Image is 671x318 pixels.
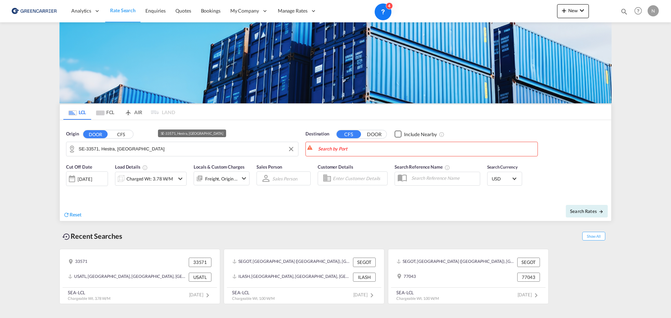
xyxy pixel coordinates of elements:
div: Recent Searches [59,228,125,244]
button: CFS [109,130,133,138]
span: Manage Rates [278,7,308,14]
span: Locals & Custom Charges [194,164,245,170]
div: Help [632,5,648,17]
input: Search Reference Name [408,173,480,183]
recent-search-card: SEGOT, [GEOGRAPHIC_DATA] ([GEOGRAPHIC_DATA]), [GEOGRAPHIC_DATA], [GEOGRAPHIC_DATA], [GEOGRAPHIC_D... [224,249,384,304]
md-icon: icon-airplane [124,108,132,113]
button: Clear Input [286,144,296,154]
span: New [560,8,586,13]
md-select: Select Currency: $ USDUnited States Dollar [491,173,518,184]
md-icon: icon-chevron-right [203,291,212,299]
recent-search-card: 33571 33571USATL, [GEOGRAPHIC_DATA], [GEOGRAPHIC_DATA], [GEOGRAPHIC_DATA], [GEOGRAPHIC_DATA], [GE... [59,249,220,304]
input: Search by Port [318,144,534,154]
md-icon: icon-arrow-right [599,209,604,214]
md-icon: Chargeable Weight [142,165,148,170]
div: Freight Origin Destinationicon-chevron-down [194,171,250,185]
input: Enter Customer Details [333,173,385,184]
span: Rate Search [110,7,136,13]
span: Destination [305,131,329,138]
div: N [648,5,659,16]
span: Search Reference Name [395,164,450,170]
md-icon: icon-chevron-down [578,6,586,15]
div: Origin DOOR CFS SE-33571, Hestra, JönköpingDestination CFS DOORCheckbox No Ink Unchecked: Ignores... [60,120,611,221]
img: 609dfd708afe11efa14177256b0082fb.png [10,3,58,19]
md-icon: icon-chevron-down [176,175,185,183]
md-icon: icon-chevron-right [368,291,376,299]
md-icon: icon-backup-restore [62,232,71,241]
span: USD [492,176,511,182]
span: Load Details [115,164,148,170]
md-icon: icon-chevron-down [240,174,248,183]
md-icon: icon-magnify [620,8,628,15]
div: icon-magnify [620,8,628,18]
span: Search Currency [487,164,518,170]
md-icon: icon-plus 400-fg [560,6,568,15]
div: Include Nearby [404,131,437,138]
div: 33571 [189,258,211,267]
md-icon: Unchecked: Ignores neighbouring ports when fetching rates.Checked : Includes neighbouring ports w... [439,132,445,137]
md-tab-item: FCL [91,104,119,120]
div: ILASH, Ashdod, Israel, Levante, Middle East [232,273,351,282]
button: DOOR [362,130,387,138]
button: Search Ratesicon-arrow-right [566,205,608,217]
span: [DATE] [518,292,540,297]
div: SEA-LCL [232,289,275,296]
div: Charged Wt: 3.78 W/Micon-chevron-down [115,172,187,186]
div: 77043 [397,273,416,282]
div: USATL [189,273,211,282]
div: SE-33571, Hestra, [GEOGRAPHIC_DATA] [161,130,224,137]
button: icon-plus 400-fgNewicon-chevron-down [557,4,589,18]
div: SEA-LCL [68,289,110,296]
span: My Company [230,7,259,14]
span: Customer Details [318,164,353,170]
div: SEGOT, Gothenburg (Goteborg), Sweden, Northern Europe, Europe [232,258,351,267]
md-icon: icon-chevron-right [532,291,540,299]
span: Cut Off Date [66,164,92,170]
span: Search Rates [570,208,604,214]
span: [DATE] [353,292,376,297]
div: icon-refreshReset [63,211,81,219]
span: Origin [66,131,79,138]
div: SEGOT, Gothenburg (Goteborg), Sweden, Northern Europe, Europe [397,258,515,267]
span: Bookings [201,8,221,14]
span: Help [632,5,644,17]
div: SEGOT [353,258,376,267]
div: USATL, Atlanta, GA, United States, North America, Americas [68,273,187,282]
md-tab-item: LCL [63,104,91,120]
img: GreenCarrierFCL_LCL.png [59,22,612,103]
md-datepicker: Select [66,185,71,195]
span: Reset [70,212,81,217]
div: 77043 [517,273,540,282]
md-icon: icon-refresh [63,212,70,218]
md-icon: Your search will be saved by the below given name [445,165,450,170]
md-select: Sales Person [272,173,298,184]
button: CFS [337,130,361,138]
span: Chargeable Wt. 1.00 W/M [232,296,275,301]
div: Charged Wt: 3.78 W/M [127,174,173,184]
div: SEA-LCL [396,289,439,296]
span: [DATE] [189,292,212,297]
span: Sales Person [257,164,282,170]
span: Quotes [175,8,191,14]
div: Freight Origin Destination [205,174,238,184]
input: Search by Door [79,144,295,154]
span: Analytics [71,7,91,14]
span: Chargeable Wt. 1.00 W/M [396,296,439,301]
div: ILASH [353,273,376,282]
div: 33571 [68,258,87,267]
md-input-container: Atlanta, GA, USATL [306,142,537,156]
span: Show All [582,232,605,241]
button: DOOR [83,130,108,138]
md-checkbox: Checkbox No Ink [395,131,437,138]
div: [DATE] [78,176,92,182]
recent-search-card: SEGOT, [GEOGRAPHIC_DATA] ([GEOGRAPHIC_DATA]), [GEOGRAPHIC_DATA], [GEOGRAPHIC_DATA], [GEOGRAPHIC_D... [388,249,549,304]
div: [DATE] [66,171,108,186]
md-input-container: SE-33571, Hestra, Jönköping [66,142,298,156]
md-tab-item: AIR [119,104,147,120]
span: Enquiries [145,8,166,14]
span: Chargeable Wt. 3.78 W/M [68,296,110,301]
div: SEGOT [517,258,540,267]
md-pagination-wrapper: Use the left and right arrow keys to navigate between tabs [63,104,175,120]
